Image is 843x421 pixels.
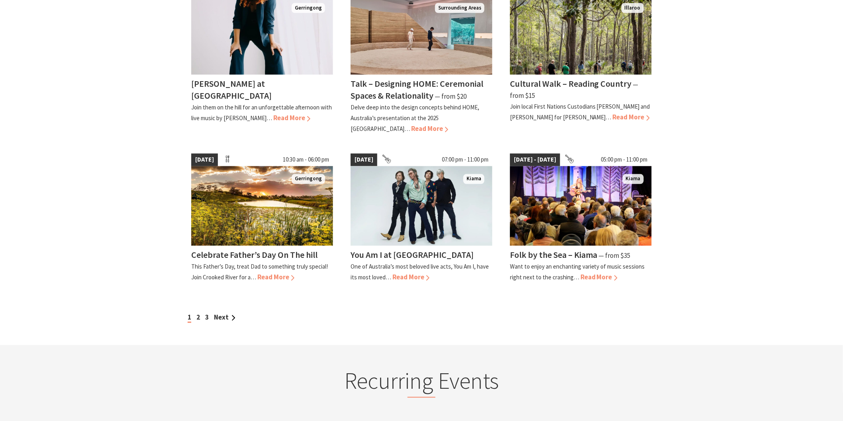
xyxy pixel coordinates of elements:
[279,154,333,166] span: 10:30 am - 06:00 pm
[510,78,632,90] h4: Cultural Walk – Reading Country
[196,313,200,322] a: 2
[191,154,218,166] span: [DATE]
[411,125,448,133] span: Read More
[273,114,310,123] span: Read More
[188,313,191,323] span: 1
[510,103,650,121] p: Join local First Nations Custodians [PERSON_NAME] and [PERSON_NAME] for [PERSON_NAME]…
[191,154,333,283] a: [DATE] 10:30 am - 06:00 pm Crooked River Estate Gerringong Celebrate Father’s Day On The hill Thi...
[613,113,650,122] span: Read More
[351,249,474,261] h4: You Am I at [GEOGRAPHIC_DATA]
[510,166,652,246] img: Folk by the Sea - Showground Pavilion
[351,154,492,283] a: [DATE] 07:00 pm - 11:00 pm You Am I Kiama You Am I at [GEOGRAPHIC_DATA] One of Australia’s most b...
[351,263,489,281] p: One of Australia’s most beloved live acts, You Am I, have its most loved…
[392,273,429,282] span: Read More
[351,154,377,166] span: [DATE]
[292,174,325,184] span: Gerringong
[510,154,560,166] span: [DATE] - [DATE]
[351,104,479,133] p: Delve deep into the design concepts behind HOME, Australia’s presentation at the 2025 [GEOGRAPHIC...
[463,174,484,184] span: Kiama
[435,3,484,13] span: Surrounding Areas
[510,249,598,261] h4: Folk by the Sea – Kiama
[597,154,652,166] span: 05:00 pm - 11:00 pm
[214,313,235,322] a: Next
[510,80,639,100] span: ⁠— from $15
[438,154,492,166] span: 07:00 pm - 11:00 pm
[623,174,644,184] span: Kiama
[205,313,209,322] a: 3
[191,104,332,122] p: Join them on the hill for an unforgettable afternoon with live music by [PERSON_NAME]…
[191,78,272,101] h4: [PERSON_NAME] at [GEOGRAPHIC_DATA]
[351,78,483,101] h4: Talk – Designing HOME: Ceremonial Spaces & Relationality
[191,249,318,261] h4: Celebrate Father’s Day On The hill
[510,154,652,283] a: [DATE] - [DATE] 05:00 pm - 11:00 pm Folk by the Sea - Showground Pavilion Kiama Folk by the Sea –...
[510,263,645,281] p: Want to enjoy an enchanting variety of music sessions right next to the crashing…
[257,273,294,282] span: Read More
[191,263,328,281] p: This Father’s Day, treat Dad to something truly special! Join Crooked River for a…
[621,3,644,13] span: Illaroo
[351,166,492,246] img: You Am I
[191,166,333,246] img: Crooked River Estate
[265,367,578,398] h2: Recurring Events
[599,251,631,260] span: ⁠— from $35
[580,273,618,282] span: Read More
[292,3,325,13] span: Gerringong
[435,92,467,101] span: ⁠— from $20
